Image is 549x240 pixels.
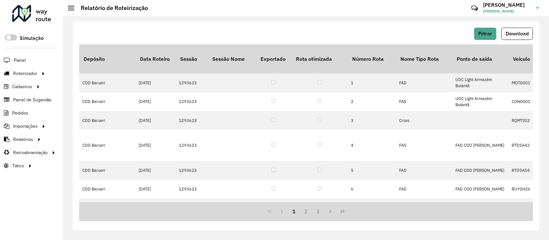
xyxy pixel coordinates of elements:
th: Número Rota [348,44,396,73]
td: 1293623 [176,111,208,130]
h3: [PERSON_NAME] [483,2,531,8]
span: Importações [13,123,38,130]
td: RTD5A74 [508,198,541,217]
td: RTD5A42 [508,130,541,161]
td: FAD [396,198,452,217]
th: Depósito [79,44,135,73]
span: Cadastros [12,83,32,90]
span: Retroalimentação [13,149,48,156]
button: Download [501,28,533,40]
td: CDD Barueri [79,161,135,180]
th: Rota otimizada [291,44,348,73]
td: [DATE] [135,180,176,198]
button: Next Page [324,205,336,217]
td: 2 [348,92,396,111]
span: Painel de Sugestão [13,97,51,103]
td: [DATE] [135,92,176,111]
td: 1293623 [176,161,208,180]
th: Sessão Nome [208,44,256,73]
a: Contato Rápido [468,1,481,15]
td: RQM7I02 [508,111,541,130]
td: FAD CDD [PERSON_NAME] [452,198,508,217]
td: RTD5A54 [508,161,541,180]
td: CDD Barueri [79,180,135,198]
td: CDD Barueri [79,198,135,217]
td: CDD Barueri [79,92,135,111]
td: 1293623 [176,73,208,92]
th: Exportado [256,44,291,73]
button: 3 [312,205,324,217]
td: 6 [348,180,396,198]
td: 1293623 [176,92,208,111]
th: Data Roteiro [135,44,176,73]
button: Filtrar [474,28,496,40]
th: Ponto de saída [452,44,508,73]
td: FAD [396,73,452,92]
td: FAD CDD [PERSON_NAME] [452,161,508,180]
span: Pedidos [12,110,28,116]
th: Nome Tipo Rota [396,44,452,73]
td: CDD Barueri [79,130,135,161]
td: 5 [348,161,396,180]
td: UDC Light Armazém Butantã [452,73,508,92]
td: FAD [396,161,452,180]
span: Download [506,31,529,36]
td: FAD [396,92,452,111]
td: [DATE] [135,161,176,180]
td: [DATE] [135,73,176,92]
th: Veículo [508,44,541,73]
button: Last Page [336,205,349,217]
td: 1293623 [176,130,208,161]
button: 1 [288,205,300,217]
td: FAD CDD [PERSON_NAME] [452,130,508,161]
td: [DATE] [135,111,176,130]
td: RUY0H26 [508,180,541,198]
td: CON0001 [508,92,541,111]
td: [DATE] [135,130,176,161]
h2: Relatório de Roteirização [74,5,148,12]
td: FAD [396,130,452,161]
label: Simulação [20,34,44,42]
td: 7 [348,198,396,217]
button: 2 [300,205,312,217]
td: [DATE] [135,198,176,217]
span: Tático [12,162,24,169]
td: 1293623 [176,180,208,198]
td: 4 [348,130,396,161]
td: UDC Light Armazém Butantã [452,92,508,111]
th: Sessão [176,44,208,73]
td: 1293623 [176,198,208,217]
span: Filtrar [478,31,492,36]
span: [PERSON_NAME] [483,8,531,14]
span: Relatórios [13,136,33,143]
td: CDD Barueri [79,73,135,92]
span: Roteirizador [13,70,37,77]
td: Cross [396,111,452,130]
td: CDD Barueri [79,111,135,130]
span: Painel [14,57,26,64]
td: FAD CDD [PERSON_NAME] [452,180,508,198]
td: MOT0001 [508,73,541,92]
td: 1 [348,73,396,92]
td: FAD [396,180,452,198]
td: 3 [348,111,396,130]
